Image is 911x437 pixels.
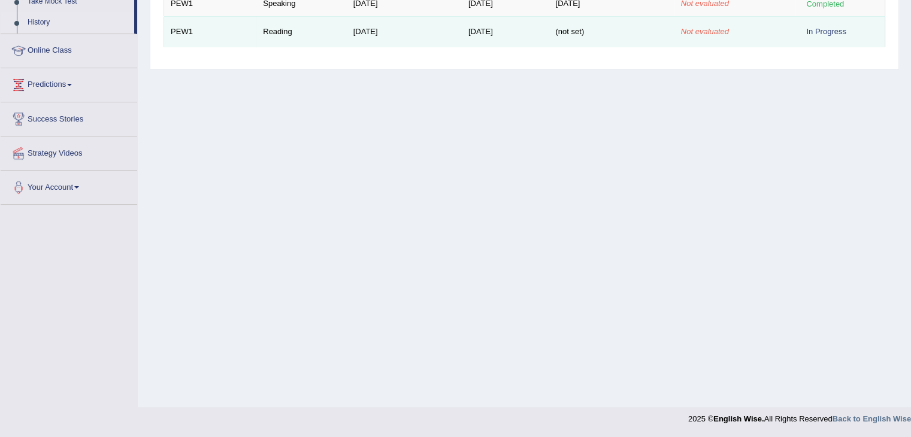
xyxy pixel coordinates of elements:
[256,16,346,47] td: Reading
[1,136,137,166] a: Strategy Videos
[681,27,729,36] em: Not evaluated
[462,16,549,47] td: [DATE]
[713,414,764,423] strong: English Wise.
[22,12,134,34] a: History
[1,34,137,64] a: Online Class
[1,102,137,132] a: Success Stories
[164,16,257,47] td: PEW1
[1,171,137,201] a: Your Account
[833,414,911,423] a: Back to English Wise
[688,407,911,424] div: 2025 © All Rights Reserved
[555,27,584,36] span: (not set)
[1,68,137,98] a: Predictions
[802,25,851,38] div: In Progress
[347,16,462,47] td: [DATE]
